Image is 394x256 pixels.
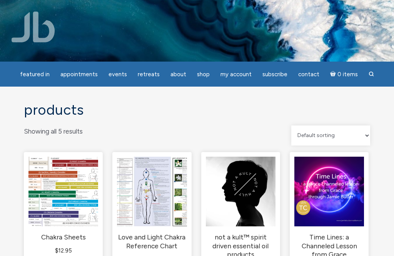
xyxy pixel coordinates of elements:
[337,72,358,77] span: 0 items
[24,102,370,118] h1: Products
[330,71,337,78] i: Cart
[12,12,55,42] img: Jamie Butler. The Everyday Medium
[192,67,214,82] a: Shop
[326,66,362,82] a: Cart0 items
[28,157,98,226] img: Chakra Sheets
[28,233,98,242] h2: Chakra Sheets
[298,71,319,78] span: Contact
[117,157,187,226] img: Love and Light Chakra Reference Chart
[138,71,160,78] span: Retreats
[262,71,287,78] span: Subscribe
[15,67,54,82] a: featured in
[55,247,58,254] span: $
[170,71,186,78] span: About
[20,71,50,78] span: featured in
[117,233,187,251] h2: Love and Light Chakra Reference Chart
[104,67,132,82] a: Events
[294,67,324,82] a: Contact
[56,67,102,82] a: Appointments
[216,67,256,82] a: My Account
[291,125,370,146] select: Shop order
[28,157,98,256] a: Chakra Sheets $12.95
[109,71,127,78] span: Events
[24,125,83,137] p: Showing all 5 results
[206,157,275,226] img: not a kult™ spirit driven essential oil products
[166,67,191,82] a: About
[197,71,210,78] span: Shop
[258,67,292,82] a: Subscribe
[220,71,252,78] span: My Account
[133,67,164,82] a: Retreats
[55,247,72,254] bdi: 12.95
[294,157,364,226] img: Time Lines: a Channeled Lesson from Grace
[60,71,98,78] span: Appointments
